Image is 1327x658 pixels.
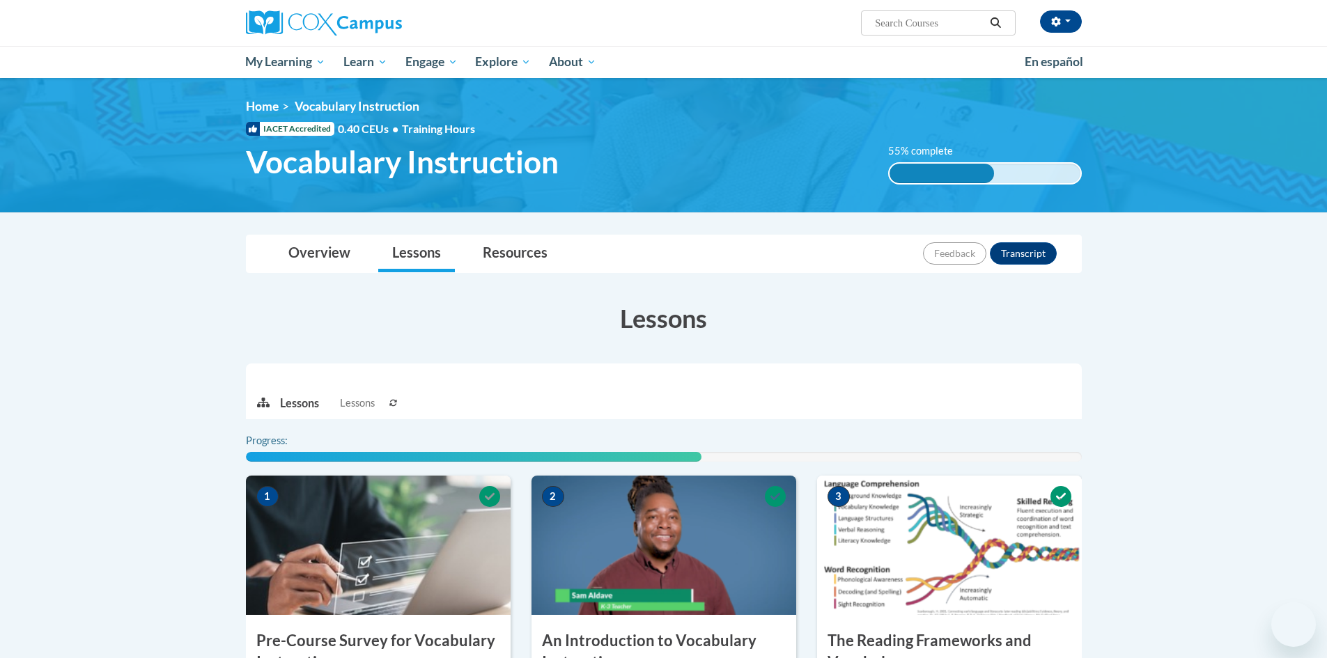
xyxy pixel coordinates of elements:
[1025,54,1083,69] span: En español
[874,15,985,31] input: Search Courses
[888,143,968,159] label: 55% complete
[343,54,387,70] span: Learn
[890,164,994,183] div: 55% complete
[466,46,540,78] a: Explore
[338,121,402,136] span: 0.40 CEUs
[246,10,511,36] a: Cox Campus
[817,476,1082,615] img: Course Image
[549,54,596,70] span: About
[245,54,325,70] span: My Learning
[540,46,605,78] a: About
[334,46,396,78] a: Learn
[256,486,279,507] span: 1
[274,235,364,272] a: Overview
[246,10,402,36] img: Cox Campus
[246,99,279,113] a: Home
[246,301,1082,336] h3: Lessons
[396,46,467,78] a: Engage
[295,99,419,113] span: Vocabulary Instruction
[280,395,319,411] p: Lessons
[246,143,559,180] span: Vocabulary Instruction
[1271,602,1316,647] iframe: Button to launch messaging window
[225,46,1103,78] div: Main menu
[1040,10,1082,33] button: Account Settings
[1016,47,1092,77] a: En español
[469,235,561,272] a: Resources
[531,476,796,615] img: Course Image
[402,122,475,135] span: Training Hours
[378,235,455,272] a: Lessons
[405,54,458,70] span: Engage
[923,242,986,265] button: Feedback
[985,15,1006,31] button: Search
[392,122,398,135] span: •
[246,476,511,615] img: Course Image
[542,486,564,507] span: 2
[246,122,334,136] span: IACET Accredited
[990,242,1057,265] button: Transcript
[475,54,531,70] span: Explore
[340,395,375,411] span: Lessons
[246,433,326,448] label: Progress:
[237,46,335,78] a: My Learning
[828,486,850,507] span: 3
